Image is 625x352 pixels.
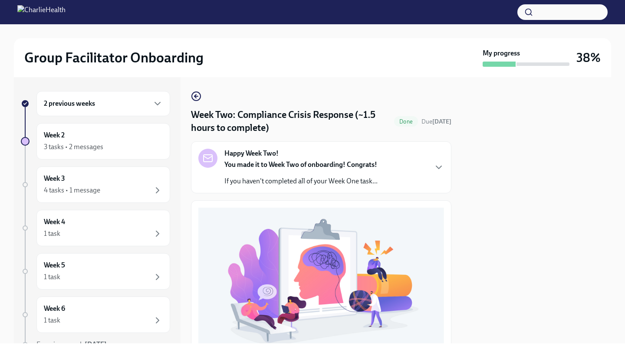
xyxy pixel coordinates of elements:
h4: Week Two: Compliance Crisis Response (~1.5 hours to complete) [191,108,391,134]
div: 3 tasks • 2 messages [44,142,103,152]
h2: Group Facilitator Onboarding [24,49,204,66]
span: Due [421,118,451,125]
strong: [DATE] [432,118,451,125]
h6: Week 5 [44,261,65,270]
div: 1 task [44,229,60,238]
h6: Week 3 [44,174,65,183]
a: Week 23 tasks • 2 messages [21,123,170,160]
h6: Week 6 [44,304,65,313]
div: 4 tasks • 1 message [44,186,100,195]
strong: You made it to Week Two of onboarding! Congrats! [224,160,377,169]
h6: Week 4 [44,217,65,227]
a: Week 51 task [21,253,170,290]
span: Experience ends [36,340,107,349]
a: Week 61 task [21,297,170,333]
img: CharlieHealth [17,5,66,19]
p: If you haven't completed all of your Week One task... [224,176,378,186]
h6: 2 previous weeks [44,99,95,108]
div: 1 task [44,272,60,282]
h3: 38% [576,50,601,65]
div: 1 task [44,316,60,325]
a: Week 41 task [21,210,170,246]
h6: Week 2 [44,130,65,140]
strong: Happy Week Two! [224,149,279,158]
div: 2 previous weeks [36,91,170,116]
strong: My progress [483,49,520,58]
span: Done [394,118,418,125]
span: September 16th, 2025 10:00 [421,117,451,126]
a: Week 34 tasks • 1 message [21,166,170,203]
strong: [DATE] [85,340,107,349]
